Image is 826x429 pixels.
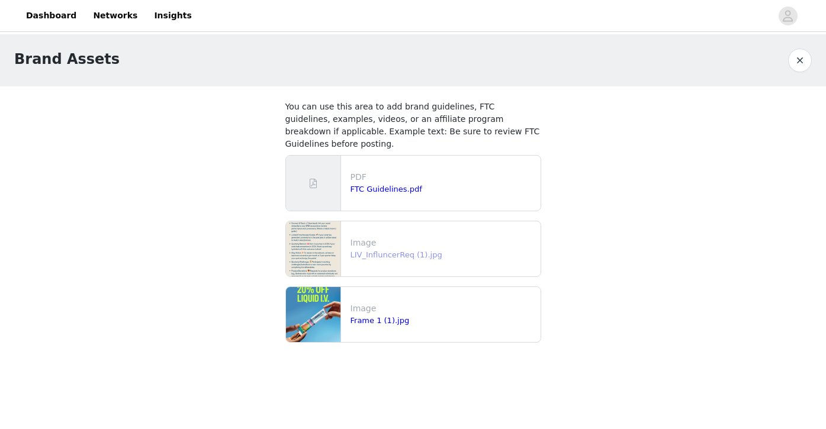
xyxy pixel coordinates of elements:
p: Image [351,237,536,249]
a: FTC Guidelines.pdf [351,185,422,193]
p: Image [351,302,536,315]
a: Insights [147,2,198,29]
p: PDF [351,171,536,183]
img: file [286,221,340,276]
a: Frame 1 (1).jpg [351,316,410,325]
h1: Brand Assets [14,49,120,70]
img: file [286,287,340,342]
a: Dashboard [19,2,83,29]
a: Networks [86,2,144,29]
a: LIV_InfluncerReq (1).jpg [351,250,442,259]
div: avatar [782,7,793,25]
